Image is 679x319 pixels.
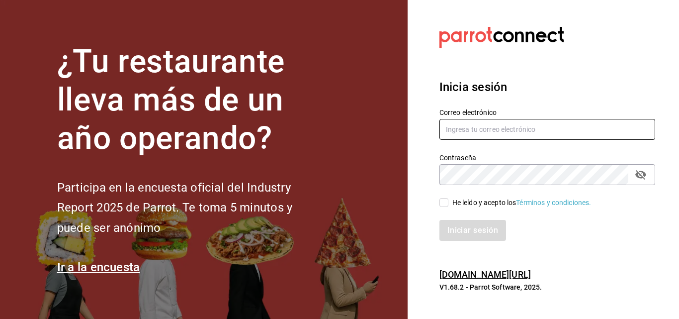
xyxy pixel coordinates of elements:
[439,119,655,140] input: Ingresa tu correo electrónico
[57,43,326,157] h1: ¿Tu restaurante lleva más de un año operando?
[632,166,649,183] button: passwordField
[452,198,592,208] div: He leído y acepto los
[439,154,655,161] label: Contraseña
[57,260,140,274] a: Ir a la encuesta
[439,282,655,292] p: V1.68.2 - Parrot Software, 2025.
[57,178,326,238] h2: Participa en la encuesta oficial del Industry Report 2025 de Parrot. Te toma 5 minutos y puede se...
[439,269,531,280] a: [DOMAIN_NAME][URL]
[516,199,591,207] a: Términos y condiciones.
[439,109,655,116] label: Correo electrónico
[439,78,655,96] h3: Inicia sesión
